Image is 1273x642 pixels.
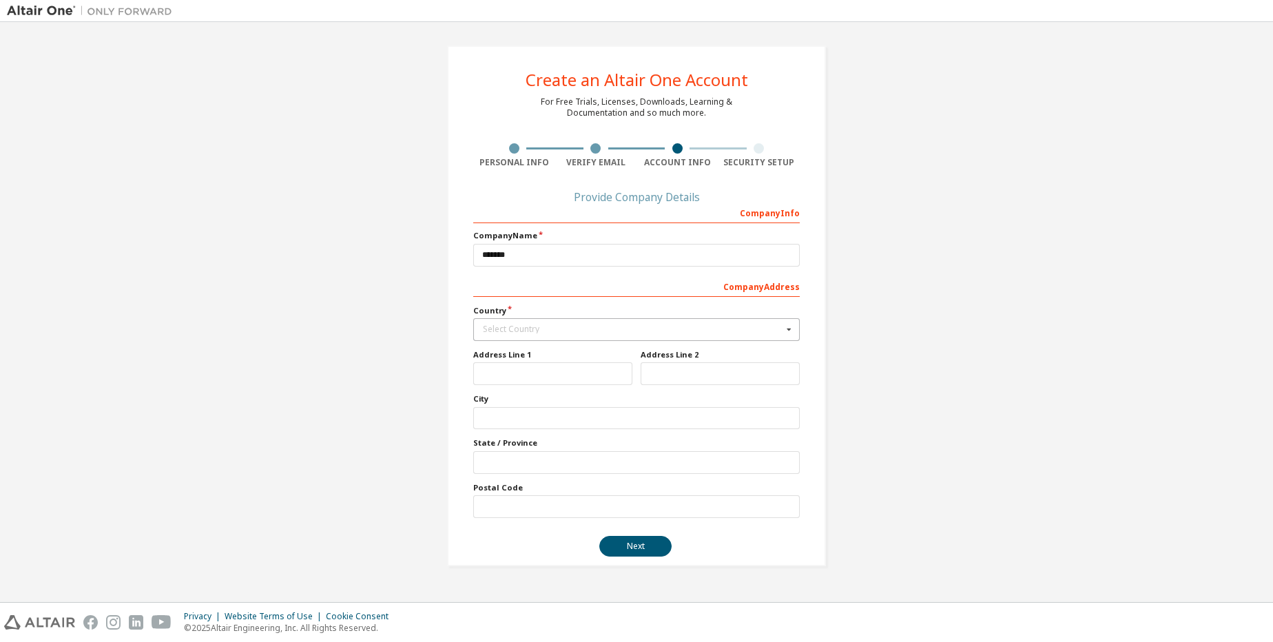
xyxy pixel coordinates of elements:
label: Company Name [473,230,800,241]
div: Company Info [473,201,800,223]
label: Address Line 1 [473,349,632,360]
div: Cookie Consent [326,611,397,622]
img: altair_logo.svg [4,615,75,630]
label: Address Line 2 [641,349,800,360]
img: instagram.svg [106,615,121,630]
label: Country [473,305,800,316]
div: For Free Trials, Licenses, Downloads, Learning & Documentation and so much more. [541,96,732,118]
div: Company Address [473,275,800,297]
p: © 2025 Altair Engineering, Inc. All Rights Reserved. [184,622,397,634]
div: Provide Company Details [473,193,800,201]
label: City [473,393,800,404]
img: facebook.svg [83,615,98,630]
label: State / Province [473,437,800,448]
div: Verify Email [555,157,637,168]
div: Privacy [184,611,225,622]
div: Personal Info [473,157,555,168]
img: youtube.svg [152,615,172,630]
img: Altair One [7,4,179,18]
label: Postal Code [473,482,800,493]
button: Next [599,536,672,557]
div: Website Terms of Use [225,611,326,622]
div: Select Country [483,325,783,333]
div: Create an Altair One Account [526,72,748,88]
img: linkedin.svg [129,615,143,630]
div: Security Setup [718,157,800,168]
div: Account Info [636,157,718,168]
